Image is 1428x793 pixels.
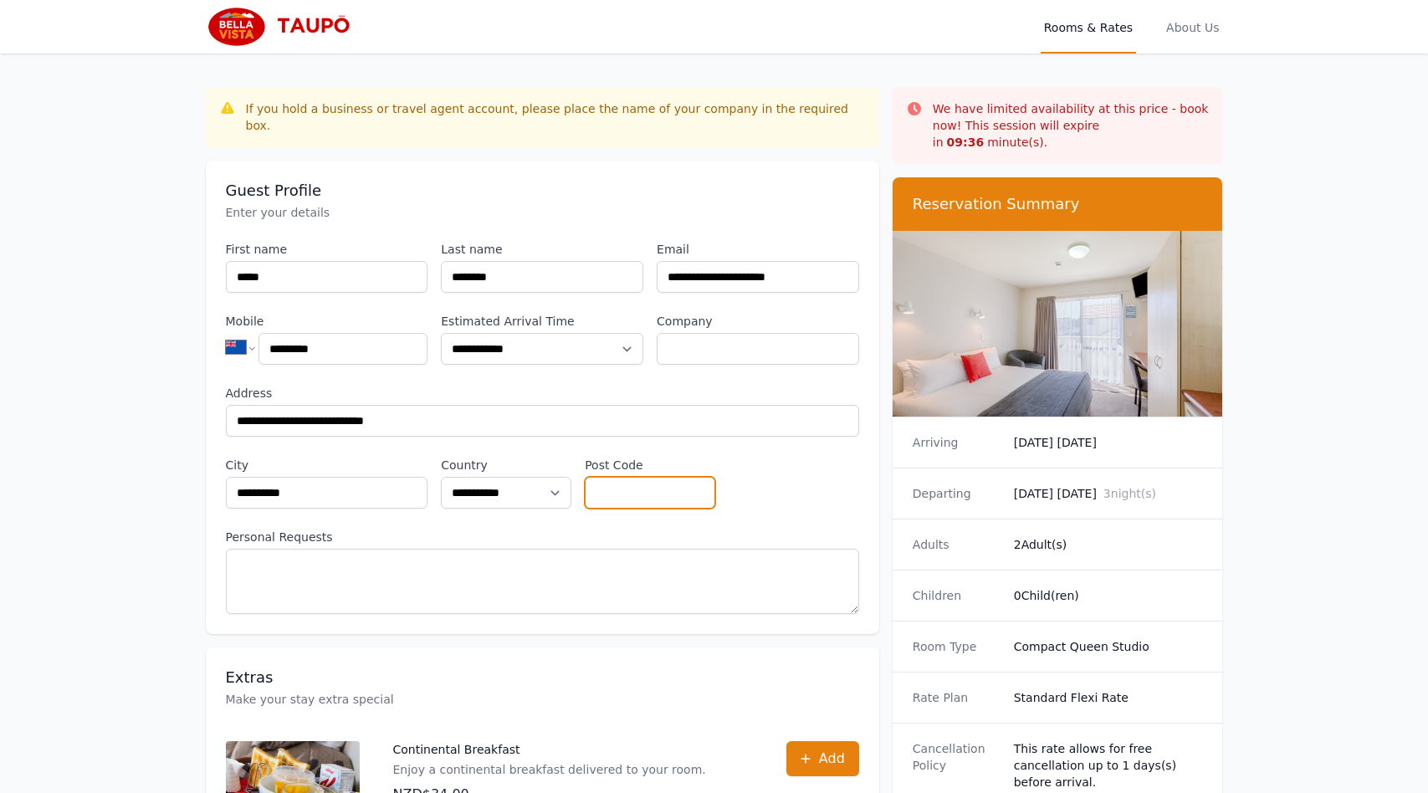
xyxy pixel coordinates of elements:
button: Add [786,741,859,776]
p: We have limited availability at this price - book now! This session will expire in minute(s). [933,100,1210,151]
p: Enter your details [226,204,859,221]
label: Post Code [585,457,715,473]
p: Continental Breakfast [393,741,706,758]
p: Make your stay extra special [226,691,859,708]
span: Add [819,749,845,769]
dd: 0 Child(ren) [1014,587,1203,604]
dt: Rate Plan [913,689,1001,706]
h3: Guest Profile [226,181,859,201]
label: Address [226,385,859,402]
dd: 2 Adult(s) [1014,536,1203,553]
label: Mobile [226,313,428,330]
label: Email [657,241,859,258]
dd: Compact Queen Studio [1014,638,1203,655]
dt: Children [913,587,1001,604]
dd: Standard Flexi Rate [1014,689,1203,706]
div: If you hold a business or travel agent account, please place the name of your company in the requ... [246,100,866,134]
p: Enjoy a continental breakfast delivered to your room. [393,761,706,778]
span: 3 night(s) [1103,487,1156,500]
label: Last name [441,241,643,258]
label: City [226,457,428,473]
label: Personal Requests [226,529,859,545]
label: Country [441,457,571,473]
dt: Arriving [913,434,1001,451]
label: First name [226,241,428,258]
dt: Room Type [913,638,1001,655]
label: Estimated Arrival Time [441,313,643,330]
strong: 09 : 36 [947,136,985,149]
img: Bella Vista Taupo [206,7,367,47]
label: Company [657,313,859,330]
dt: Adults [913,536,1001,553]
dt: Departing [913,485,1001,502]
h3: Reservation Summary [913,194,1203,214]
img: Compact Queen Studio [893,231,1223,417]
dd: [DATE] [DATE] [1014,485,1203,502]
h3: Extras [226,668,859,688]
dd: [DATE] [DATE] [1014,434,1203,451]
